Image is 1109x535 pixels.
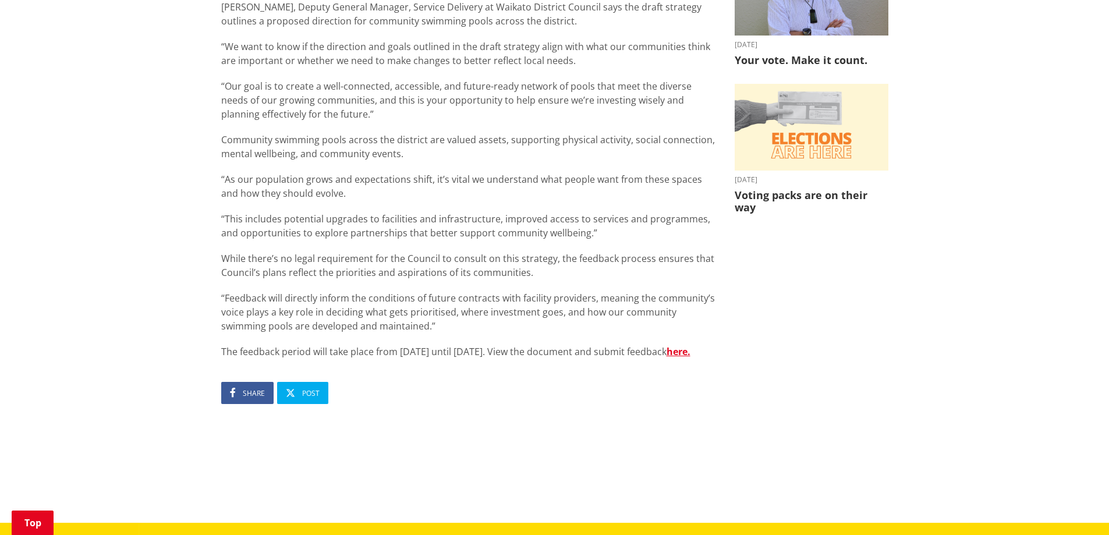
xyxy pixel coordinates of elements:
p: “As our population grows and expectations shift, it’s vital we understand what people want from t... [221,172,717,200]
p: The feedback period will take place from [DATE] until [DATE]. View the document and submit feedback [221,345,717,359]
p: Community swimming pools across the district are valued assets, supporting physical activity, soc... [221,133,717,161]
a: Top [12,511,54,535]
a: here. [667,345,690,358]
p: “Feedback will directly inform the conditions of future contracts with facility providers, meanin... [221,291,717,333]
a: Post [277,382,328,404]
span: Share [243,388,265,398]
img: Elections are here [735,84,888,171]
time: [DATE] [735,41,888,48]
p: While there’s no legal requirement for the Council to consult on this strategy, the feedback proc... [221,251,717,279]
a: [DATE] Voting packs are on their way [735,84,888,214]
p: “This includes potential upgrades to facilities and infrastructure, improved access to services a... [221,212,717,240]
span: Post [302,388,320,398]
iframe: Messenger Launcher [1055,486,1097,528]
a: Share [221,382,274,404]
time: [DATE] [735,176,888,183]
h3: Your vote. Make it count. [735,54,888,67]
p: “Our goal is to create a well-connected, accessible, and future-ready network of pools that meet ... [221,79,717,121]
p: “We want to know if the direction and goals outlined in the draft strategy align with what our co... [221,40,717,68]
h3: Voting packs are on their way [735,189,888,214]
